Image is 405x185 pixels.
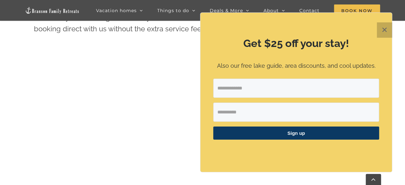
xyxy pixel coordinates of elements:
[213,103,379,122] input: First Name
[210,8,243,13] span: Deals & More
[96,8,137,13] span: Vacation homes
[213,127,379,140] button: Sign up
[213,148,379,154] p: ​
[213,61,379,71] p: Also our free lake guide, area discounts, and cool updates.
[25,7,79,14] img: Branson Family Retreats Logo
[213,36,379,51] h2: Get $25 off your stay!
[334,4,380,17] span: Book Now
[377,22,392,38] button: Close
[213,79,379,98] input: Email Address
[263,8,279,13] span: About
[299,8,320,13] span: Contact
[157,8,189,13] span: Things to do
